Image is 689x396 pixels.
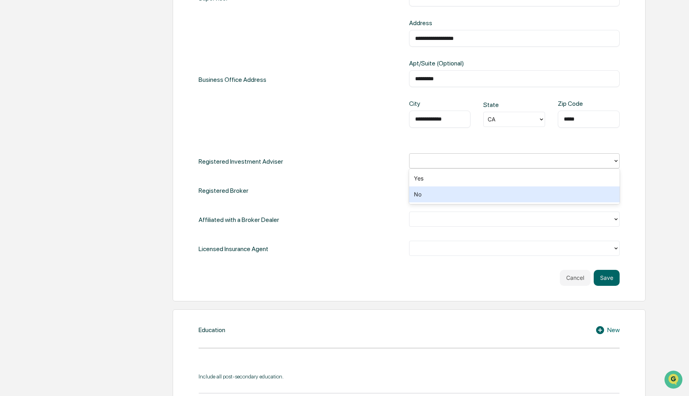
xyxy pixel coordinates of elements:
[79,135,96,141] span: Pylon
[663,370,685,391] iframe: Open customer support
[16,116,50,124] span: Data Lookup
[409,170,620,186] div: Yes
[5,97,55,112] a: 🖐️Preclearance
[558,100,586,107] div: Zip Code
[66,101,99,109] span: Attestations
[199,182,248,199] div: Registered Broker
[594,270,620,286] button: Save
[58,101,64,108] div: 🗄️
[56,135,96,141] a: Powered byPylon
[199,19,266,140] div: Business Office Address
[199,212,279,228] div: Affiliated with a Broker Dealer
[409,100,437,107] div: City
[55,97,102,112] a: 🗄️Attestations
[409,59,504,67] div: Apt/Suite (Optional)
[27,61,131,69] div: Start new chat
[483,101,511,109] div: State
[199,373,620,380] div: Include all post-secondary education.
[8,17,145,30] p: How can we help?
[199,326,225,334] div: Education
[199,153,283,170] div: Registered Investment Adviser
[5,113,53,127] a: 🔎Data Lookup
[409,19,504,27] div: Address
[199,241,268,257] div: Licensed Insurance Agent
[136,63,145,73] button: Start new chat
[8,117,14,123] div: 🔎
[8,61,22,75] img: 1746055101610-c473b297-6a78-478c-a979-82029cc54cd1
[16,101,51,109] span: Preclearance
[560,270,591,286] button: Cancel
[27,69,101,75] div: We're available if you need us!
[8,101,14,108] div: 🖐️
[595,325,620,335] div: New
[409,186,620,202] div: No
